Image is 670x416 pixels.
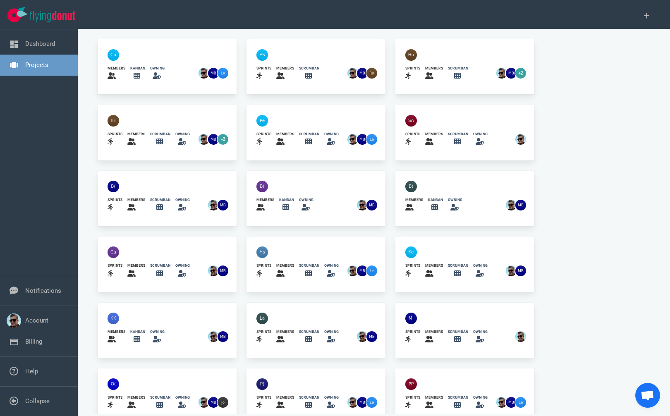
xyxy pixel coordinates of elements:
img: 26 [366,200,377,210]
a: Open de chat [635,383,660,408]
div: owning [324,263,339,268]
div: scrumban [150,197,170,203]
a: members [425,66,443,81]
a: sprints [108,197,122,213]
img: 26 [515,397,526,408]
div: owning [473,395,488,400]
a: members [256,197,274,213]
img: 26 [366,134,377,145]
img: 40 [108,115,119,127]
div: owning [175,197,190,203]
div: members [127,263,145,268]
text: +2 [519,71,523,75]
div: members [256,197,274,203]
a: Collapse [25,397,50,405]
a: sprints [256,395,271,410]
img: 40 [405,378,417,390]
img: 26 [218,265,228,276]
div: members [425,66,443,71]
div: owning [324,131,339,137]
div: scrumban [299,329,319,335]
img: 26 [357,397,368,408]
img: 40 [108,49,119,61]
img: 26 [347,265,358,276]
img: 40 [256,378,268,390]
div: owning [150,329,165,335]
div: kanban [130,329,145,335]
img: 26 [347,68,358,79]
a: sprints [256,66,271,81]
img: 26 [366,331,377,342]
div: members [425,263,443,268]
img: Flying Donut text logo [30,11,75,22]
img: 40 [256,49,268,61]
a: sprints [405,131,420,147]
div: members [276,395,294,400]
a: sprints [405,329,420,344]
a: Projects [25,61,48,69]
div: sprints [405,329,420,335]
div: kanban [428,197,443,203]
a: sprints [108,131,122,147]
a: Notifications [25,287,61,294]
img: 26 [347,397,358,408]
div: scrumban [299,66,319,71]
div: sprints [256,395,271,400]
div: owning [448,197,462,203]
div: owning [324,329,339,335]
div: scrumban [448,66,468,71]
img: 26 [366,397,377,408]
img: 26 [357,265,368,276]
a: members [127,395,145,410]
img: 26 [357,200,368,210]
div: kanban [130,66,145,71]
a: members [425,263,443,278]
a: members [127,197,145,213]
img: 40 [405,181,417,192]
div: scrumban [150,395,170,400]
a: sprints [405,66,420,81]
div: scrumban [150,263,170,268]
img: 40 [256,313,268,324]
div: sprints [405,66,420,71]
img: 26 [208,134,219,145]
img: 40 [256,115,268,127]
a: sprints [405,395,420,410]
a: sprints [405,263,420,278]
a: members [276,263,294,278]
a: members [405,197,423,213]
img: 26 [515,200,526,210]
div: scrumban [448,263,468,268]
div: owning [175,395,190,400]
a: sprints [256,131,271,147]
div: owning [175,131,190,137]
img: 26 [208,265,219,276]
a: members [276,66,294,81]
a: members [127,131,145,147]
img: 26 [357,134,368,145]
div: members [276,263,294,268]
img: 26 [506,200,517,210]
div: members [127,395,145,400]
div: sprints [108,395,122,400]
div: members [276,131,294,137]
div: sprints [256,263,271,268]
a: members [276,329,294,344]
img: 26 [208,397,219,408]
img: 26 [506,265,517,276]
a: Account [25,317,48,324]
a: members [425,329,443,344]
img: 26 [496,68,507,79]
img: 40 [108,378,119,390]
div: members [127,131,145,137]
div: members [108,329,125,335]
a: Billing [25,338,42,345]
a: members [108,329,125,344]
img: 26 [506,397,517,408]
div: scrumban [299,131,319,137]
img: 40 [108,181,119,192]
div: members [425,131,443,137]
div: members [276,66,294,71]
img: 26 [496,397,507,408]
div: sprints [405,395,420,400]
